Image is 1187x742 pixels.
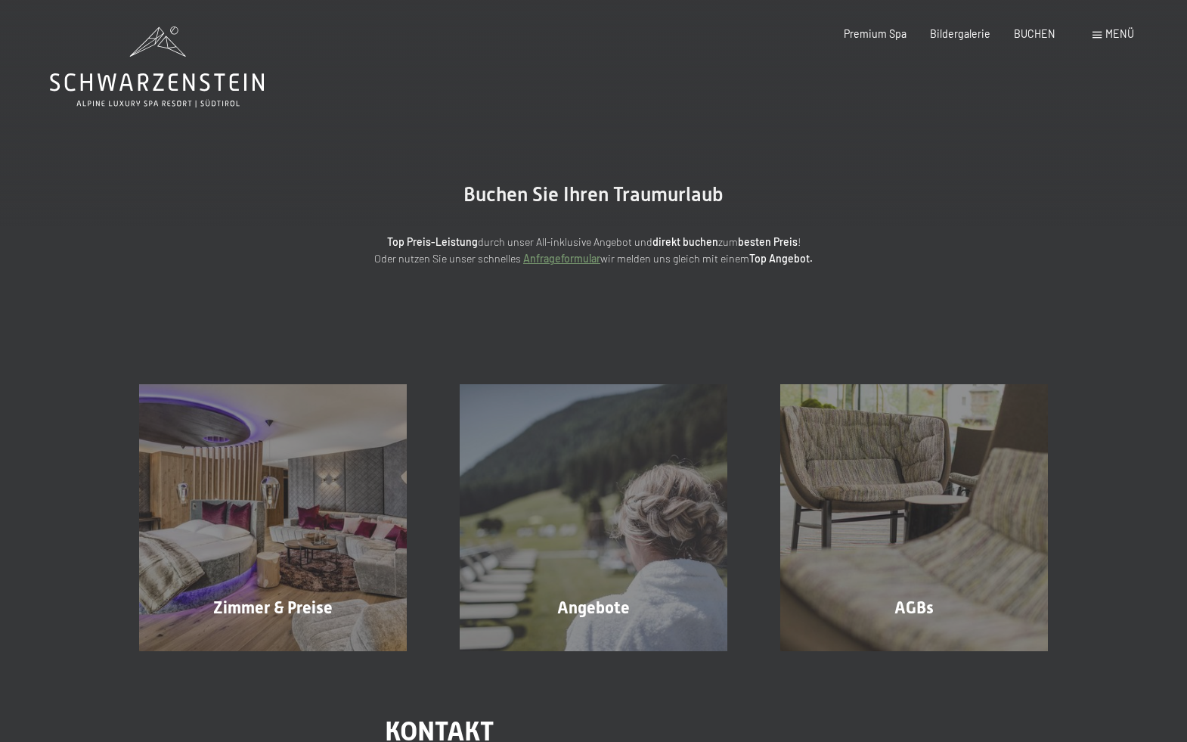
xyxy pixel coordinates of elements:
strong: Top Angebot. [749,252,813,265]
a: Buchung AGBs [754,384,1074,651]
strong: besten Preis [738,235,798,248]
a: BUCHEN [1014,27,1055,40]
span: AGBs [894,598,934,617]
a: Buchung Zimmer & Preise [113,384,433,651]
span: Buchen Sie Ihren Traumurlaub [463,183,724,206]
span: Angebote [557,598,630,617]
span: Zimmer & Preise [213,598,333,617]
a: Anfrageformular [523,252,600,265]
a: Bildergalerie [930,27,990,40]
a: Buchung Angebote [433,384,754,651]
a: Premium Spa [844,27,907,40]
span: Menü [1105,27,1134,40]
strong: Top Preis-Leistung [387,235,478,248]
p: durch unser All-inklusive Angebot und zum ! Oder nutzen Sie unser schnelles wir melden uns gleich... [261,234,926,268]
strong: direkt buchen [652,235,718,248]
